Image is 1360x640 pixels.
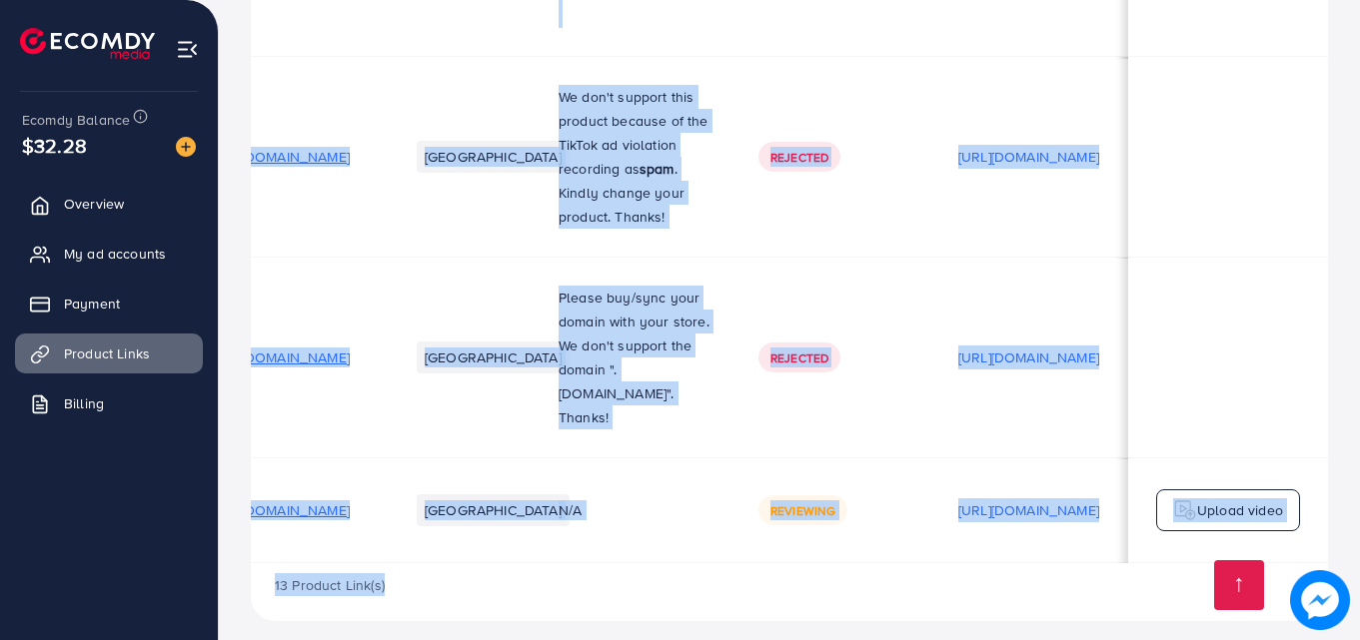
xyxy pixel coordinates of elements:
strong: spam [640,159,675,179]
a: My ad accounts [15,234,203,274]
li: [GEOGRAPHIC_DATA] [417,341,570,373]
span: . Kindly change your product. Thanks! [559,159,684,227]
img: menu [176,38,199,61]
a: Overview [15,184,203,224]
span: Payment [64,294,120,314]
span: [URL][DOMAIN_NAME] [209,347,350,367]
span: We don't support this product because of the TikTok ad violation recording as [559,87,708,179]
img: image [176,137,196,157]
span: [URL][DOMAIN_NAME] [209,147,350,167]
p: [URL][DOMAIN_NAME] [958,145,1099,169]
p: [URL][DOMAIN_NAME] [958,498,1099,522]
li: [GEOGRAPHIC_DATA] [417,494,570,526]
span: My ad accounts [64,244,166,264]
span: [URL][DOMAIN_NAME] [209,500,350,520]
span: Ecomdy Balance [22,110,130,130]
span: Reviewing [770,502,835,519]
span: Please buy/sync your domain with your store. We don't support the domain ".[DOMAIN_NAME]". Thanks! [559,288,709,427]
span: $32.28 [22,131,87,160]
span: Rejected [770,349,828,366]
a: Product Links [15,333,203,373]
a: Payment [15,284,203,323]
span: Overview [64,194,124,214]
span: 13 Product Link(s) [275,575,385,595]
span: Billing [64,393,104,413]
li: [GEOGRAPHIC_DATA] [417,141,570,173]
a: Billing [15,383,203,423]
p: [URL][DOMAIN_NAME] [958,345,1099,369]
img: image [1296,576,1344,624]
span: N/A [559,500,582,520]
span: Rejected [770,149,828,166]
img: logo [20,28,155,59]
img: logo [1173,498,1197,522]
span: Product Links [64,343,150,363]
p: Upload video [1197,498,1283,522]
